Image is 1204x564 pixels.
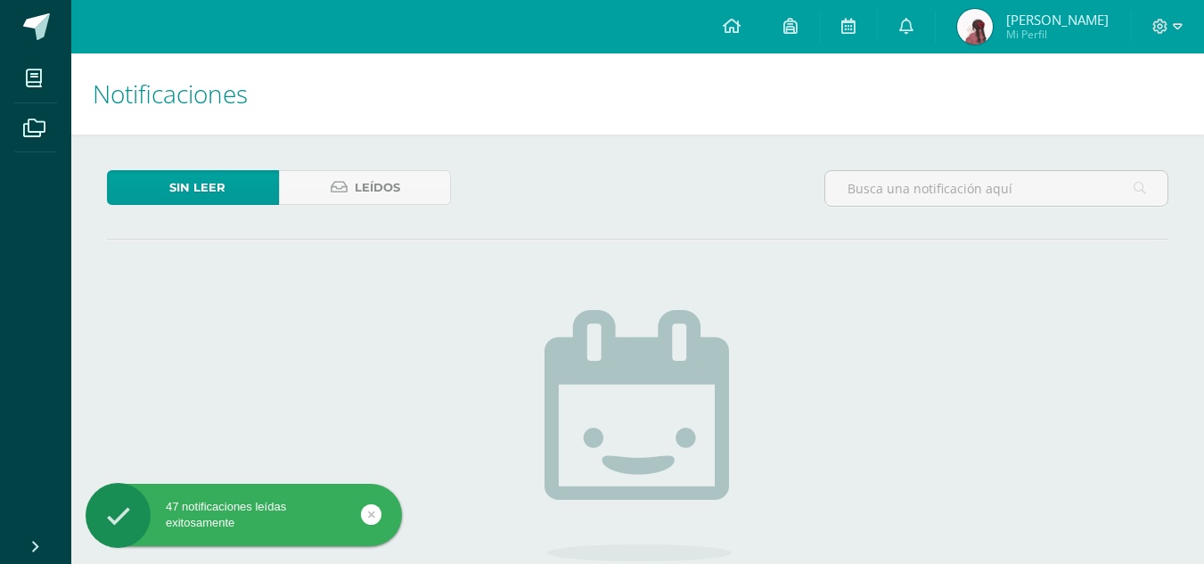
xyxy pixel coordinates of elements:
a: Sin leer [107,170,279,205]
span: Sin leer [169,171,225,204]
img: 140ecbcfa6df3b294eef9426e6757fbd.png [957,9,993,45]
img: no_activities.png [545,310,732,561]
span: Leídos [355,171,400,204]
div: 47 notificaciones leídas exitosamente [86,499,402,531]
span: Mi Perfil [1006,27,1109,42]
span: [PERSON_NAME] [1006,11,1109,29]
input: Busca una notificación aquí [825,171,1167,206]
span: Notificaciones [93,77,248,110]
a: Leídos [279,170,451,205]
